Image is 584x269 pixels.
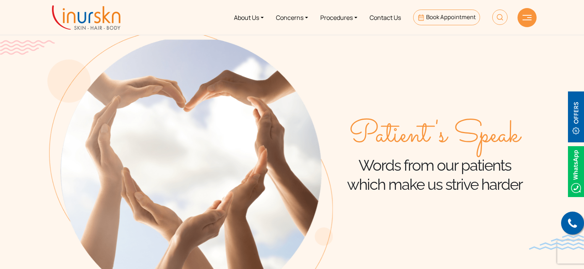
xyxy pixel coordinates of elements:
a: Whatsappicon [568,166,584,175]
img: bluewave [529,235,584,250]
a: Book Appointment [413,10,480,25]
a: Contact Us [363,3,407,32]
a: Procedures [314,3,363,32]
img: hamLine.svg [522,15,532,20]
a: Concerns [270,3,314,32]
img: Whatsappicon [568,146,584,197]
span: Book Appointment [426,13,476,21]
div: Words from our patients which make us strive harder [333,118,537,194]
a: About Us [228,3,270,32]
img: inurskn-logo [52,5,120,30]
img: offerBt [568,91,584,142]
img: HeaderSearch [492,10,508,25]
span: Patient's Speak [349,118,520,153]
